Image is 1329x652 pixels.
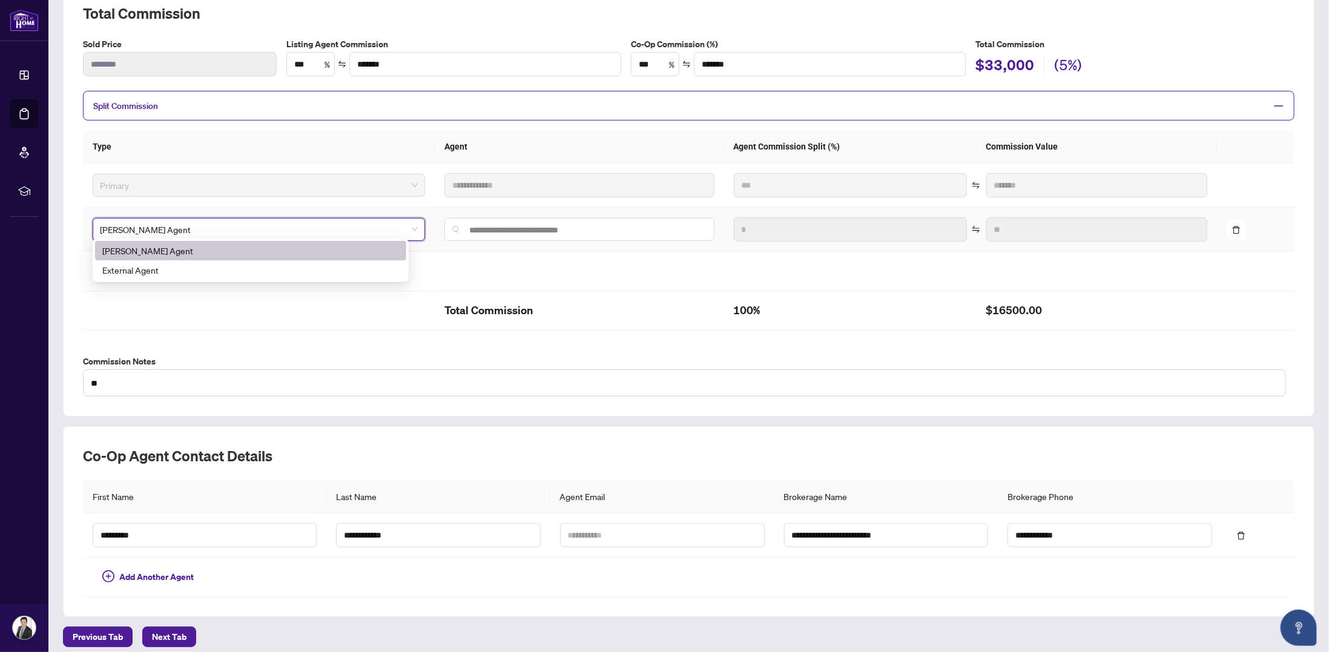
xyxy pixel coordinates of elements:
th: First Name [83,480,326,513]
img: logo [10,9,39,31]
button: Next Tab [142,627,196,647]
img: search_icon [452,226,460,233]
span: Previous Tab [73,627,123,647]
h2: 100% [734,301,967,320]
span: Primary [100,176,418,194]
span: minus [1273,100,1284,111]
th: Brokerage Phone [998,480,1222,513]
h2: Co-op Agent Contact Details [83,446,1294,466]
h2: (5%) [1054,55,1082,78]
span: Add Another Agent or Referral [122,265,239,278]
th: Brokerage Name [774,480,998,513]
h2: Total Commission [444,301,714,320]
h2: $33,000 [975,55,1034,78]
th: Commission Value [977,130,1217,163]
label: Commission Notes [83,355,1294,368]
th: Agent Commission Split (%) [724,130,977,163]
label: Co-Op Commission (%) [631,38,966,51]
div: Split Commission [83,91,1294,120]
h5: Total Commission [975,38,1294,51]
span: delete [1232,226,1241,234]
span: Split Commission [93,100,158,111]
button: Add Another Agent [93,567,203,587]
span: plus-circle [102,570,114,582]
span: RAHR Agent [100,220,418,239]
span: Add Another Agent [119,570,194,584]
span: swap [682,60,691,68]
span: swap [972,225,980,234]
label: Sold Price [83,38,277,51]
th: Agent Email [550,480,774,513]
h2: Total Commission [83,4,1294,23]
span: swap [972,181,980,189]
img: Profile Icon [13,616,36,639]
span: swap [338,60,346,68]
th: Last Name [326,480,550,513]
span: Next Tab [152,627,186,647]
h2: $16500.00 [986,301,1207,320]
button: Open asap [1281,610,1317,646]
span: delete [1237,532,1245,540]
label: Listing Agent Commission [286,38,621,51]
button: Add Another Agent or Referral [93,262,249,281]
span: plus-circle [102,263,117,278]
button: Previous Tab [63,627,133,647]
th: Agent [435,130,724,163]
th: Type [83,130,435,163]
